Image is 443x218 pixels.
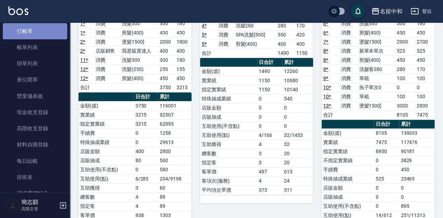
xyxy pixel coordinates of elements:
[257,67,282,76] td: 1490
[357,37,395,46] td: 燙髮1500]
[321,183,374,192] td: 店販金額
[408,5,435,18] button: 登出
[415,19,434,28] td: 180
[94,28,120,37] td: 消費
[200,149,257,158] td: 總客數
[415,65,434,74] td: 170
[257,94,282,103] td: 0
[321,110,339,119] td: 合計
[282,121,313,131] td: 0
[257,158,282,167] td: 3
[282,67,313,76] td: 12260
[94,46,120,55] td: 店販銷售
[158,138,192,147] td: 29613
[200,112,257,121] td: 店販抽成
[158,147,192,156] td: 2800
[3,120,67,137] a: 高階收支登錄
[257,149,282,158] td: 3
[321,192,374,202] td: 店販抽成
[94,55,120,65] td: 消費
[295,21,313,30] td: 170
[374,174,399,183] td: 525
[339,55,357,65] td: 消費
[78,110,134,119] td: 實業績
[200,48,217,58] td: 合計
[395,28,415,37] td: 450
[321,156,374,165] td: 不指定實業績
[134,128,158,138] td: 0
[357,46,395,55] td: 新草本單次
[395,19,415,28] td: 300
[257,121,282,131] td: 0
[399,147,435,156] td: 90181
[321,128,374,138] td: 金額(虛)
[415,46,434,55] td: 525
[374,165,399,174] td: 0
[78,202,134,211] td: 指定客
[374,147,399,156] td: 6950
[3,153,67,169] a: 每日結帳
[374,120,399,129] th: 日合計
[3,23,67,39] a: 打帳單
[399,156,435,165] td: 3829
[234,30,276,39] td: SPA洗髮[500]
[415,55,434,65] td: 450
[257,103,282,112] td: 0
[415,37,434,46] td: 2700
[257,167,282,176] td: 497
[357,101,395,110] td: 燙髮1500]
[175,65,192,74] td: 155
[282,94,313,103] td: 540
[134,165,158,174] td: 0
[3,88,67,104] a: 營業儀表板
[78,183,134,192] td: 互助獲得
[339,101,357,110] td: 消費
[374,202,399,211] td: 0
[257,76,282,85] td: 1150
[120,19,158,28] td: 洗髮300
[175,28,192,37] td: 450
[257,131,282,140] td: 4/166
[415,101,434,110] td: 2800
[357,92,395,101] td: 單梳
[357,65,395,74] td: 洗髮卷280
[374,138,399,147] td: 7475
[276,21,295,30] td: 280
[200,131,257,140] td: 互助使用(點)
[395,101,415,110] td: 3000
[175,37,192,46] td: 1800
[282,185,313,194] td: 511
[78,165,134,174] td: 互助使用(不含點)
[200,121,257,131] td: 互助使用(不含點)
[158,37,175,46] td: 2000
[200,94,257,103] td: 特殊抽成業績
[158,65,175,74] td: 250
[351,4,365,18] button: save
[395,46,415,55] td: 525
[134,110,158,119] td: 3215
[339,28,357,37] td: 消費
[415,28,434,37] td: 450
[339,83,357,92] td: 消費
[339,19,357,28] td: 消費
[357,28,395,37] td: 剪髮(400)
[374,156,399,165] td: 0
[395,74,415,83] td: 100
[200,85,257,94] td: 指定實業績
[282,140,313,149] td: 32
[217,39,234,48] td: 消費
[217,30,234,39] td: 消費
[200,76,257,85] td: 實業績
[395,110,415,119] td: 8105
[21,199,57,206] h5: 簡志穎
[399,183,435,192] td: 0
[276,30,295,39] td: 550
[134,183,158,192] td: 3
[134,119,158,128] td: 3215
[282,112,313,121] td: 0
[339,46,357,55] td: 消費
[234,39,276,48] td: 剪髮(400)
[158,202,192,211] td: 89
[94,65,120,74] td: 消費
[399,202,435,211] td: 895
